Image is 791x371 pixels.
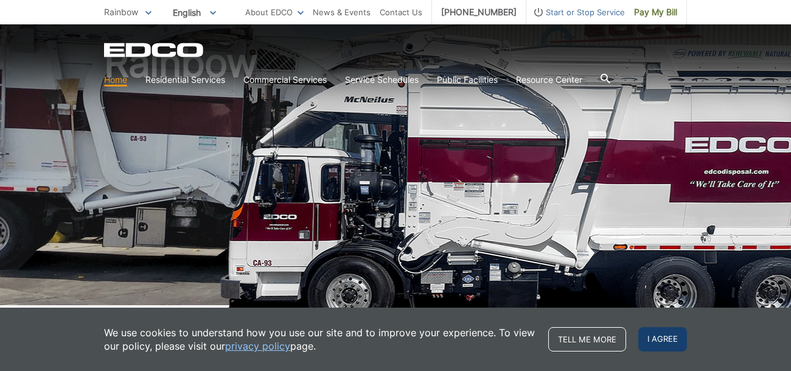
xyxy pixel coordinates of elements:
a: Residential Services [145,73,225,87]
span: Rainbow [104,7,138,17]
a: Home [104,73,127,87]
a: EDCD logo. Return to the homepage. [104,43,205,57]
a: privacy policy [225,339,290,353]
h1: Rainbow [104,43,687,311]
a: Resource Center [516,73,582,87]
a: Commercial Services [243,73,327,87]
a: Tell me more [548,327,626,352]
a: Public Facilities [437,73,498,87]
a: About EDCO [245,5,304,19]
span: Pay My Bill [634,5,677,19]
a: Service Schedules [345,73,419,87]
a: Contact Us [380,5,422,19]
p: We use cookies to understand how you use our site and to improve your experience. To view our pol... [104,326,536,353]
span: English [164,2,225,23]
a: News & Events [313,5,371,19]
span: I agree [638,327,687,352]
